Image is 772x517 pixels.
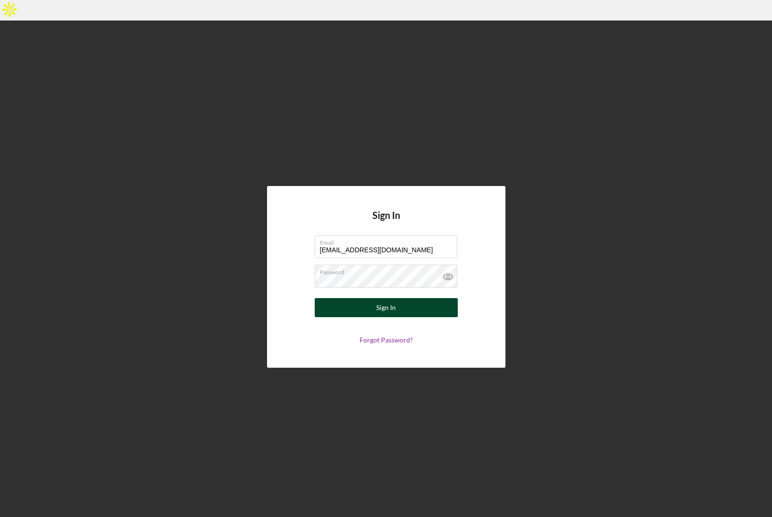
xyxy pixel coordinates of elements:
div: Sign In [376,298,396,317]
label: Email [320,236,457,246]
a: Forgot Password? [360,336,413,344]
button: Sign In [315,298,458,317]
h4: Sign In [372,210,400,235]
label: Password [320,265,457,276]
